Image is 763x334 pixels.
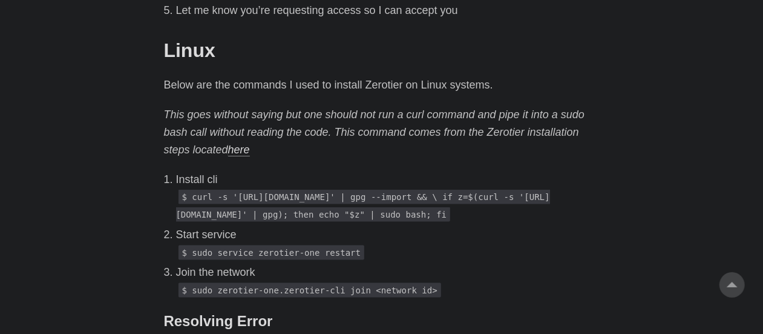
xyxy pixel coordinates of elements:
[164,109,585,156] em: This goes without saying but one should not run a curl command and pipe it into a sudo bash call ...
[178,245,365,260] code: $ sudo service zerotier-one restart
[176,264,600,281] p: Join the network
[164,76,600,94] p: Below are the commands I used to install Zerotier on Linux systems.
[176,190,550,222] code: $ curl -s '[URL][DOMAIN_NAME]' | gpg --import && \ if z=$(curl -s '[URL][DOMAIN_NAME]' | gpg); th...
[164,39,600,62] h2: Linux
[176,226,600,244] p: Start service
[164,313,600,331] h3: Resolving Error
[176,2,600,19] li: Let me know you’re requesting access so I can accept you
[228,144,250,156] a: here
[176,171,600,189] p: Install cli
[178,283,441,298] code: $ sudo zerotier-one.zerotier-cli join <network id>
[719,272,745,298] a: go to top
